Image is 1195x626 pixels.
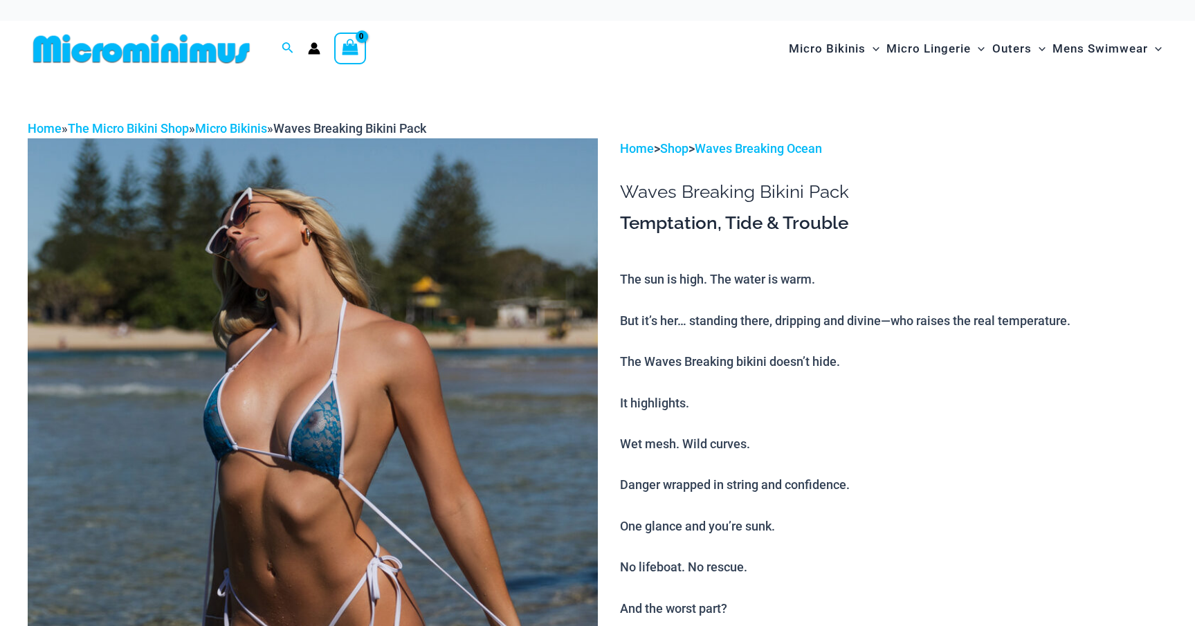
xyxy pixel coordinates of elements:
[1148,31,1162,66] span: Menu Toggle
[620,212,1167,235] h3: Temptation, Tide & Trouble
[992,31,1032,66] span: Outers
[783,26,1167,72] nav: Site Navigation
[695,141,822,156] a: Waves Breaking Ocean
[68,121,189,136] a: The Micro Bikini Shop
[28,121,62,136] a: Home
[785,28,883,70] a: Micro BikinisMenu ToggleMenu Toggle
[28,121,426,136] span: » » »
[273,121,426,136] span: Waves Breaking Bikini Pack
[883,28,988,70] a: Micro LingerieMenu ToggleMenu Toggle
[971,31,985,66] span: Menu Toggle
[1049,28,1165,70] a: Mens SwimwearMenu ToggleMenu Toggle
[660,141,688,156] a: Shop
[866,31,879,66] span: Menu Toggle
[620,141,654,156] a: Home
[620,181,1167,203] h1: Waves Breaking Bikini Pack
[195,121,267,136] a: Micro Bikinis
[308,42,320,55] a: Account icon link
[989,28,1049,70] a: OutersMenu ToggleMenu Toggle
[282,40,294,57] a: Search icon link
[620,138,1167,159] p: > >
[334,33,366,64] a: View Shopping Cart, empty
[789,31,866,66] span: Micro Bikinis
[28,33,255,64] img: MM SHOP LOGO FLAT
[886,31,971,66] span: Micro Lingerie
[1052,31,1148,66] span: Mens Swimwear
[1032,31,1046,66] span: Menu Toggle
